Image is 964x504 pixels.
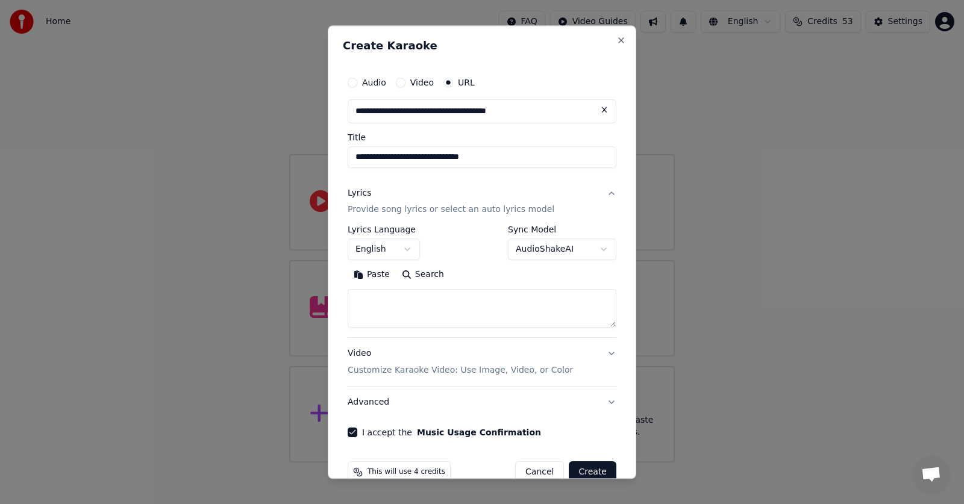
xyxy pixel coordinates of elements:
h2: Create Karaoke [343,40,621,51]
button: Create [569,462,616,484]
label: URL [458,78,475,87]
button: LyricsProvide song lyrics or select an auto lyrics model [348,178,616,226]
span: This will use 4 credits [368,468,445,478]
button: Advanced [348,387,616,418]
button: Search [396,266,450,285]
label: I accept the [362,429,541,437]
button: Cancel [515,462,564,484]
label: Audio [362,78,386,87]
p: Customize Karaoke Video: Use Image, Video, or Color [348,365,573,377]
label: Sync Model [508,226,616,234]
button: I accept the [417,429,541,437]
p: Provide song lyrics or select an auto lyrics model [348,204,554,216]
div: Lyrics [348,187,371,199]
button: Paste [348,266,396,285]
label: Title [348,133,616,142]
label: Video [410,78,434,87]
label: Lyrics Language [348,226,420,234]
button: VideoCustomize Karaoke Video: Use Image, Video, or Color [348,338,616,387]
div: LyricsProvide song lyrics or select an auto lyrics model [348,226,616,338]
div: Video [348,348,573,377]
